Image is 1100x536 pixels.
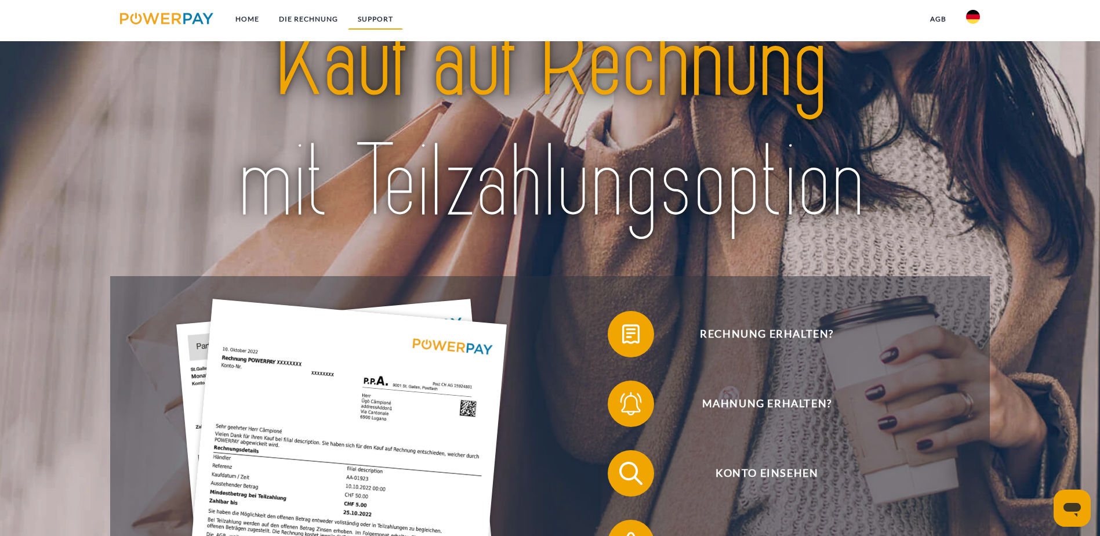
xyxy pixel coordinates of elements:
[1054,490,1091,527] iframe: Schaltfläche zum Öffnen des Messaging-Fensters
[966,10,980,24] img: de
[608,450,909,497] button: Konto einsehen
[608,381,909,427] button: Mahnung erhalten?
[616,459,645,488] img: qb_search.svg
[920,9,956,30] a: agb
[348,9,403,30] a: SUPPORT
[269,9,348,30] a: DIE RECHNUNG
[625,381,909,427] span: Mahnung erhalten?
[625,450,909,497] span: Konto einsehen
[625,311,909,357] span: Rechnung erhalten?
[120,13,213,24] img: logo-powerpay.svg
[608,311,909,357] button: Rechnung erhalten?
[226,9,269,30] a: Home
[616,389,645,418] img: qb_bell.svg
[616,320,645,349] img: qb_bill.svg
